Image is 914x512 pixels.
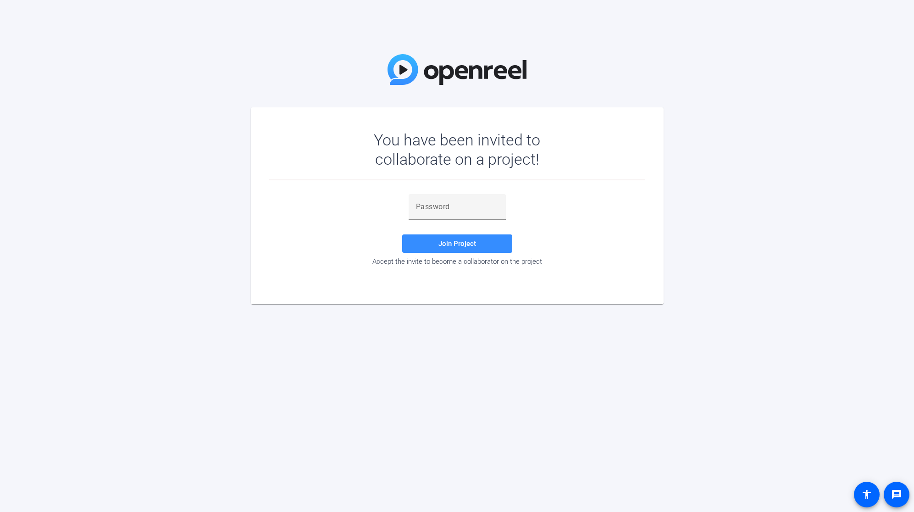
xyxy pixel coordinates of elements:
span: Join Project [438,239,476,248]
button: Join Project [402,234,512,253]
mat-icon: accessibility [861,489,872,500]
div: You have been invited to collaborate on a project! [347,130,567,169]
mat-icon: message [891,489,902,500]
input: Password [416,201,499,212]
div: Accept the invite to become a collaborator on the project [269,257,645,266]
img: OpenReel Logo [388,54,527,85]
